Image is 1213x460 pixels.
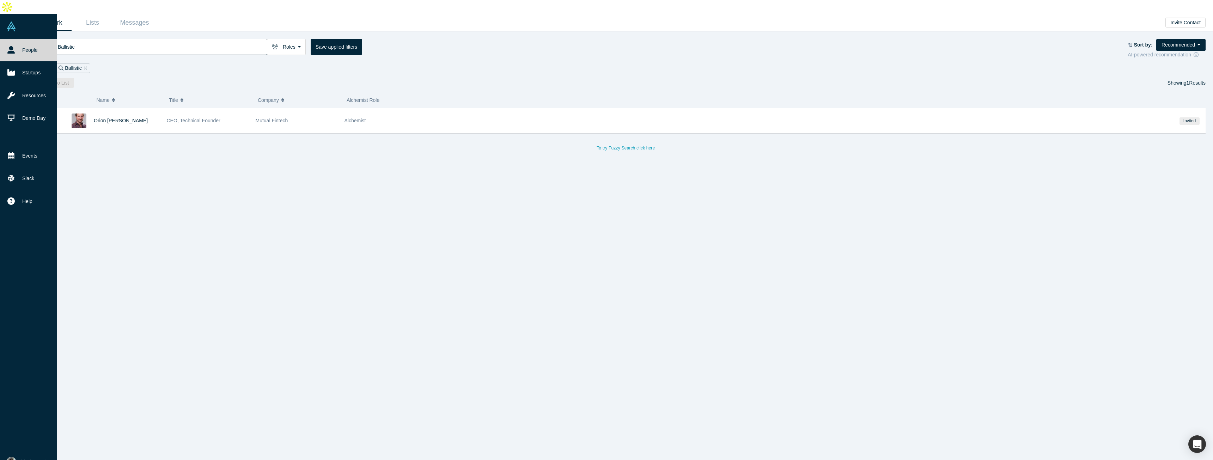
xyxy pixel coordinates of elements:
span: CEO, Technical Founder [167,118,220,123]
span: Alchemist [345,118,366,123]
button: Title [169,93,250,108]
input: Search by name, title, company, summary, expertise, investment criteria or topics of focus [57,38,267,55]
img: Alchemist Vault Logo [6,22,16,31]
a: Messages [114,14,156,31]
span: Alchemist Role [347,97,379,103]
button: To try Fuzzy Search click here [592,143,660,153]
span: Title [169,93,178,108]
strong: 1 [1187,80,1189,86]
button: Company [258,93,339,108]
button: Name [96,93,161,108]
button: Roles [267,39,306,55]
span: Help [22,198,32,205]
button: Add to List [41,78,74,88]
div: Showing [1168,78,1206,88]
span: Results [1187,80,1206,86]
div: Ballistic [55,63,90,73]
span: Company [258,93,279,108]
span: Invited [1180,117,1199,125]
img: Orion Parrott's Profile Image [72,114,86,128]
button: Invite Contact [1165,18,1206,27]
button: Recommended [1156,39,1206,51]
div: AI-powered recommendation [1128,51,1206,59]
span: Name [96,93,109,108]
strong: Sort by: [1134,42,1153,48]
button: Save applied filters [311,39,362,55]
a: Lists [72,14,114,31]
button: Remove Filter [82,64,87,72]
span: Mutual Fintech [256,118,288,123]
a: Orion [PERSON_NAME] [94,118,148,123]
